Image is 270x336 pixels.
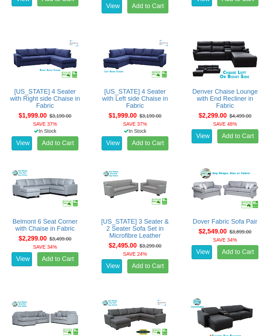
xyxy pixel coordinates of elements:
img: Denver Chaise Lounge with End Recliner in Fabric [189,36,261,81]
font: SAVE 48% [213,121,237,127]
a: Add to Cart [37,136,78,150]
font: SAVE 37% [33,121,57,127]
a: View [192,129,212,143]
span: $2,299.00 [19,235,47,242]
span: $1,999.00 [19,112,47,119]
del: $3,199.00 [50,113,71,119]
font: SAVE 24% [123,251,147,257]
del: $3,199.00 [140,113,161,119]
a: Belmont 6 Seat Corner with Chaise in Fabric [12,218,77,232]
img: Arizona 4 Seater with Left side Chaise in Fabric [99,36,171,81]
div: In Stock [4,127,86,135]
del: $4,499.00 [230,113,251,119]
del: $3,299.00 [140,243,161,249]
span: $1,999.00 [109,112,137,119]
a: Denver Chaise Lounge with End Recliner in Fabric [192,88,258,109]
a: View [192,245,212,259]
a: View [102,136,122,150]
span: $2,495.00 [109,242,137,249]
a: View [12,252,32,266]
a: Add to Cart [217,245,258,259]
a: Dover Fabric Sofa Pair [193,218,257,225]
del: $3,499.00 [50,236,71,242]
a: Add to Cart [127,259,168,273]
a: View [102,259,122,273]
a: Add to Cart [37,252,78,266]
a: [US_STATE] 4 Seater with Right side Chaise in Fabric [10,88,80,109]
img: Belmont 6 Seat Corner with Chaise in Fabric [9,166,81,211]
div: In Stock [94,127,176,135]
img: Dover Fabric Sofa Pair [189,166,261,211]
span: $2,549.00 [199,228,227,235]
a: Add to Cart [217,129,258,143]
a: [US_STATE] 3 Seater & 2 Seater Sofa Set in Microfibre Leather [101,218,169,239]
img: California 3 Seater & 2 Seater Sofa Set in Microfibre Leather [99,166,171,211]
font: SAVE 37% [123,121,147,127]
a: [US_STATE] 4 Seater with Left side Chaise in Fabric [102,88,168,109]
img: Arizona 4 Seater with Right side Chaise in Fabric [9,36,81,81]
a: Add to Cart [127,136,168,150]
font: SAVE 34% [213,237,237,243]
a: View [12,136,32,150]
font: SAVE 34% [33,244,57,250]
span: $2,299.00 [199,112,227,119]
del: $3,899.00 [230,229,251,235]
